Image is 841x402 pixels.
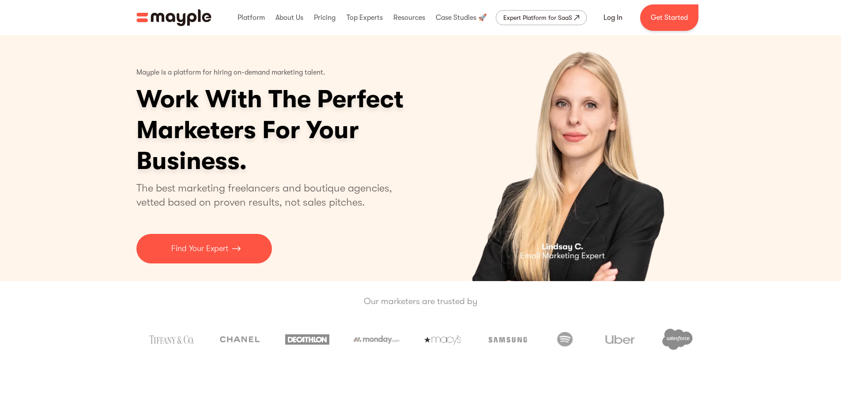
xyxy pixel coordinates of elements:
div: About Us [273,4,305,32]
a: home [136,9,211,26]
img: Mayple logo [136,9,211,26]
div: Expert Platform for SaaS [503,12,572,23]
a: Get Started [640,4,698,31]
p: Mayple is a platform for hiring on-demand marketing talent. [136,62,325,84]
div: Pricing [312,4,338,32]
h1: Work With The Perfect Marketers For Your Business. [136,84,472,177]
a: Log In [593,7,633,28]
a: Expert Platform for SaaS [496,10,587,25]
div: Resources [391,4,427,32]
p: Find Your Expert [171,243,228,255]
div: carousel [429,35,705,281]
p: The best marketing freelancers and boutique agencies, vetted based on proven results, not sales p... [136,181,403,209]
a: Find Your Expert [136,234,272,263]
div: Platform [235,4,267,32]
div: Top Experts [344,4,385,32]
div: 1 of 5 [429,35,705,281]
